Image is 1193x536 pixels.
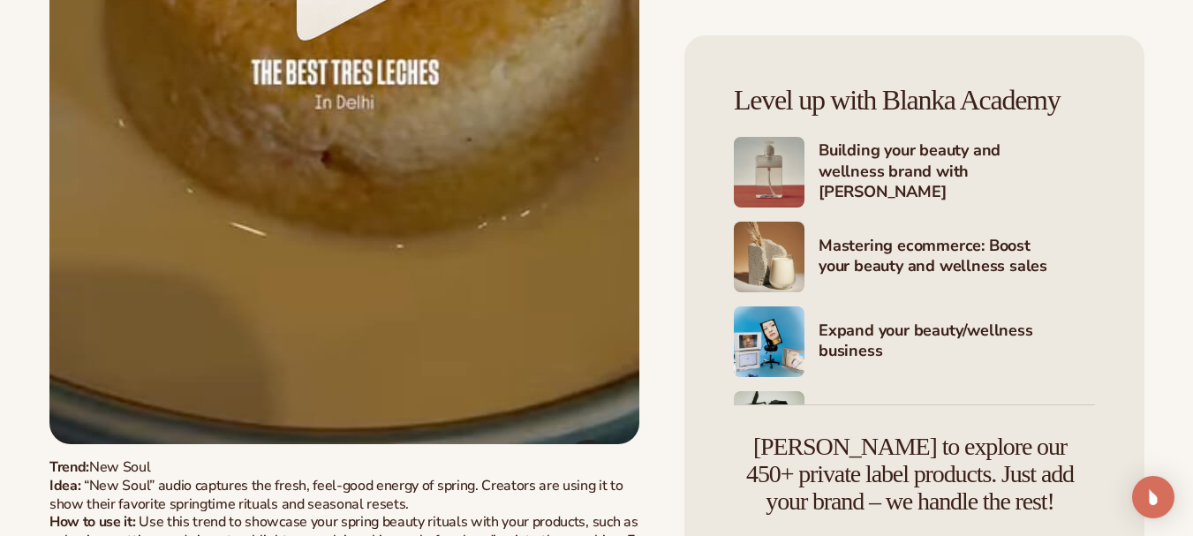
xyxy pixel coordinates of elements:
[49,512,136,532] strong: How to use it:
[734,222,1095,292] a: Shopify Image 4 Mastering ecommerce: Boost your beauty and wellness sales
[819,140,1095,204] h4: Building your beauty and wellness brand with [PERSON_NAME]
[819,236,1095,279] h4: Mastering ecommerce: Boost your beauty and wellness sales
[734,306,804,377] img: Shopify Image 5
[734,137,804,208] img: Shopify Image 3
[734,222,804,292] img: Shopify Image 4
[734,434,1086,515] h4: [PERSON_NAME] to explore our 450+ private label products. Just add your brand – we handle the rest!
[1132,476,1174,518] div: Open Intercom Messenger
[734,137,1095,208] a: Shopify Image 3 Building your beauty and wellness brand with [PERSON_NAME]
[49,476,80,495] span: Idea:
[734,85,1095,116] h4: Level up with Blanka Academy
[49,476,623,514] span: “New Soul” audio captures the fresh, feel-good energy of spring. Creators are using it to show th...
[734,306,1095,377] a: Shopify Image 5 Expand your beauty/wellness business
[819,321,1095,364] h4: Expand your beauty/wellness business
[734,391,1095,462] a: Shopify Image 6 Marketing your beauty and wellness brand 101
[49,457,89,477] strong: Trend:
[734,391,804,462] img: Shopify Image 6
